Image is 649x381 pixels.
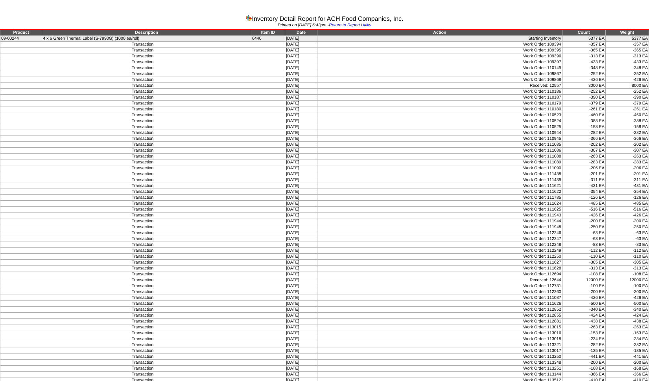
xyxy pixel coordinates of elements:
[285,348,317,354] td: [DATE]
[0,183,285,189] td: Transaction
[605,289,649,295] td: -200 EA
[285,230,317,236] td: [DATE]
[0,195,285,201] td: Transaction
[605,177,649,183] td: -311 EA
[562,242,605,248] td: -83 EA
[605,307,649,313] td: -340 EA
[285,77,317,83] td: [DATE]
[562,342,605,348] td: -282 EA
[605,42,649,48] td: -357 EA
[562,165,605,171] td: -206 EA
[605,301,649,307] td: -500 EA
[562,65,605,71] td: -348 EA
[285,218,317,224] td: [DATE]
[317,106,562,112] td: Work Order: 110180
[0,289,285,295] td: Transaction
[285,201,317,207] td: [DATE]
[605,230,649,236] td: -63 EA
[0,260,285,266] td: Transaction
[285,136,317,142] td: [DATE]
[317,177,562,183] td: Work Order: 111439
[251,36,285,42] td: 6440
[285,89,317,95] td: [DATE]
[285,224,317,230] td: [DATE]
[562,201,605,207] td: -485 EA
[317,254,562,260] td: Work Order: 112250
[605,101,649,106] td: -379 EA
[0,95,285,101] td: Transaction
[562,71,605,77] td: -252 EA
[317,130,562,136] td: Work Order: 110944
[605,53,649,59] td: -313 EA
[285,212,317,218] td: [DATE]
[317,201,562,207] td: Work Order: 111624
[562,48,605,53] td: -365 EA
[562,348,605,354] td: -135 EA
[562,183,605,189] td: -431 EA
[562,159,605,165] td: -283 EA
[562,224,605,230] td: -250 EA
[0,372,285,377] td: Transaction
[0,71,285,77] td: Transaction
[605,165,649,171] td: -206 EA
[605,313,649,319] td: -424 EA
[0,336,285,342] td: Transaction
[317,313,562,319] td: Work Order: 112855
[562,360,605,366] td: -200 EA
[605,65,649,71] td: -348 EA
[285,189,317,195] td: [DATE]
[605,348,649,354] td: -135 EA
[285,301,317,307] td: [DATE]
[285,313,317,319] td: [DATE]
[285,360,317,366] td: [DATE]
[285,36,317,42] td: [DATE]
[0,154,285,159] td: Transaction
[562,77,605,83] td: -426 EA
[605,236,649,242] td: -63 EA
[0,77,285,83] td: Transaction
[0,354,285,360] td: Transaction
[285,248,317,254] td: [DATE]
[605,354,649,360] td: -441 EA
[317,307,562,313] td: Work Order: 112852
[562,230,605,236] td: -63 EA
[605,142,649,148] td: -202 EA
[285,65,317,71] td: [DATE]
[317,65,562,71] td: Work Order: 110149
[562,36,605,42] td: 5377 EA
[317,236,562,242] td: Work Order: 112247
[317,29,562,36] td: Action
[317,171,562,177] td: Work Order: 111438
[317,195,562,201] td: Work Order: 111785
[0,230,285,236] td: Transaction
[605,207,649,212] td: -516 EA
[605,29,649,36] td: Weight
[605,189,649,195] td: -354 EA
[317,342,562,348] td: Work Order: 113221
[605,271,649,277] td: -108 EA
[285,207,317,212] td: [DATE]
[605,336,649,342] td: -234 EA
[0,201,285,207] td: Transaction
[0,112,285,118] td: Transaction
[317,366,562,372] td: Work Order: 113251
[285,112,317,118] td: [DATE]
[605,124,649,130] td: -158 EA
[285,307,317,313] td: [DATE]
[562,313,605,319] td: -424 EA
[605,36,649,42] td: 5377 EA
[285,289,317,295] td: [DATE]
[285,101,317,106] td: [DATE]
[605,266,649,271] td: -313 EA
[317,101,562,106] td: Work Order: 110179
[0,83,285,89] td: Transaction
[0,89,285,95] td: Transaction
[317,336,562,342] td: Work Order: 113018
[285,165,317,171] td: [DATE]
[0,148,285,154] td: Transaction
[317,42,562,48] td: Work Order: 109394
[317,324,562,330] td: Work Order: 113015
[317,148,562,154] td: Work Order: 111086
[562,319,605,324] td: -438 EA
[562,124,605,130] td: -158 EA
